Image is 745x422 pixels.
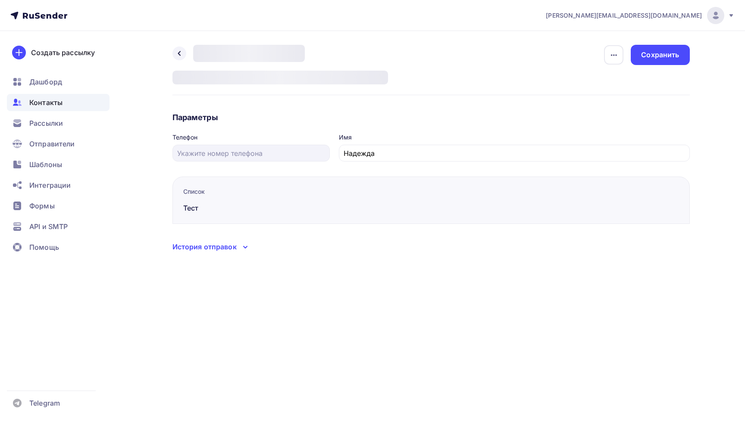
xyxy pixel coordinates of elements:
[31,47,95,58] div: Создать рассылку
[29,118,63,128] span: Рассылки
[183,203,332,213] div: Тест
[29,242,59,252] span: Помощь
[7,135,110,152] a: Отправители
[546,7,735,24] a: [PERSON_NAME][EMAIL_ADDRESS][DOMAIN_NAME]
[7,197,110,214] a: Формы
[172,112,690,123] h4: Параметры
[7,115,110,132] a: Рассылки
[29,398,60,408] span: Telegram
[29,221,68,232] span: API и SMTP
[546,11,702,20] span: [PERSON_NAME][EMAIL_ADDRESS][DOMAIN_NAME]
[7,94,110,111] a: Контакты
[172,133,330,145] legend: Телефон
[29,77,62,87] span: Дашборд
[641,50,679,60] div: Сохранить
[339,133,690,145] legend: Имя
[7,73,110,90] a: Дашборд
[177,148,325,158] input: Укажите номер телефона
[29,201,55,211] span: Формы
[29,159,62,170] span: Шаблоны
[7,156,110,173] a: Шаблоны
[29,97,63,108] span: Контакты
[344,148,685,158] input: Укажите имя контакта
[172,242,237,252] div: История отправок
[29,139,75,149] span: Отправители
[29,180,71,190] span: Интеграции
[183,187,332,196] div: Список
